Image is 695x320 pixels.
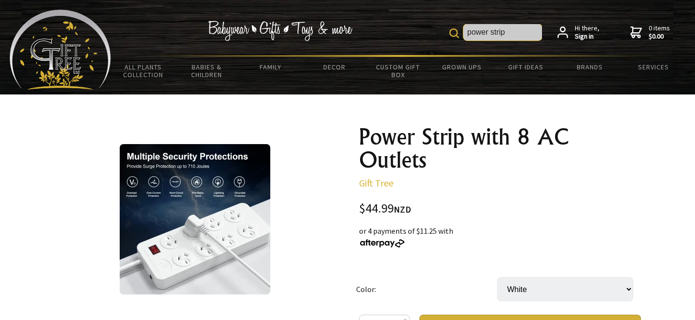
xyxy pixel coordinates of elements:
[575,32,599,41] strong: Sign in
[394,204,411,215] span: NZD
[359,202,641,215] div: $44.99
[10,10,111,90] img: Babyware - Gifts - Toys and more...
[430,57,494,77] a: Grown Ups
[359,225,641,248] div: or 4 payments of $11.25 with
[175,57,238,85] a: Babies & Children
[208,21,353,41] img: Babywear - Gifts - Toys & more
[359,239,405,248] img: Afterpay
[359,125,641,172] h1: Power Strip with 8 AC Outlets
[575,24,599,41] span: Hi there,
[649,24,670,41] span: 0 items
[111,57,175,85] a: All Plants Collection
[649,32,670,41] strong: $0.00
[359,177,393,189] a: Gift Tree
[622,57,685,77] a: Services
[303,57,366,77] a: Decor
[238,57,302,77] a: Family
[356,264,497,315] td: Color:
[630,24,670,41] a: 0 items$0.00
[494,57,557,77] a: Gift Ideas
[366,57,430,85] a: Custom Gift Box
[558,57,622,77] a: Brands
[449,28,459,38] img: product search
[557,24,599,41] a: Hi there,Sign in
[463,24,542,40] input: Site Search
[120,144,270,294] img: Power Strip with 8 AC Outlets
